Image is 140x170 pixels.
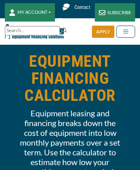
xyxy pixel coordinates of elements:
input: Search [5,26,60,35]
span: Contact Us [59,4,90,23]
button: MY ACCOUNT [5,3,55,22]
a: SUBSCRIBE [95,3,135,22]
h1: EQUIPMENT FINANCING CALCULATOR [17,53,123,104]
a: Clear search text [51,28,58,34]
img: Search [61,27,68,33]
